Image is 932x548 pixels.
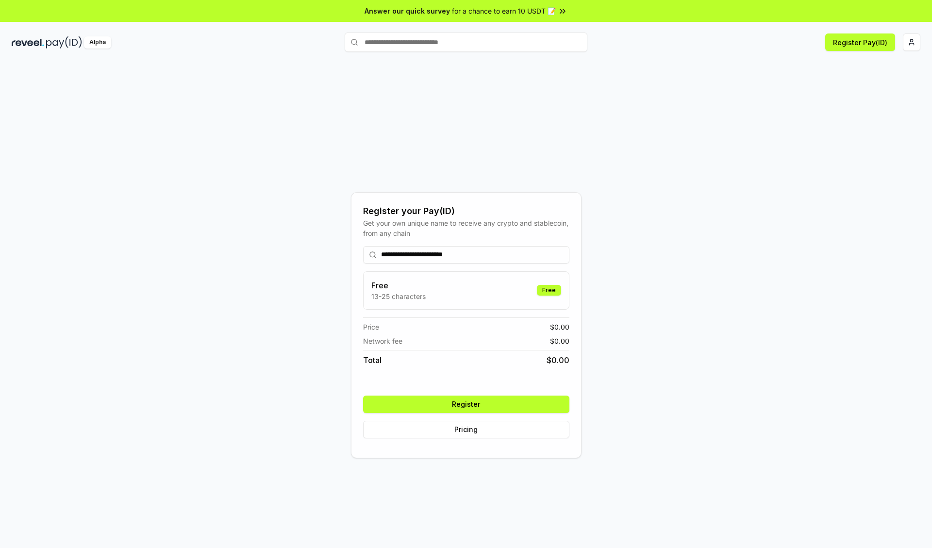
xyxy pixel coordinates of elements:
[363,396,569,413] button: Register
[550,322,569,332] span: $ 0.00
[363,218,569,238] div: Get your own unique name to receive any crypto and stablecoin, from any chain
[84,36,111,49] div: Alpha
[452,6,556,16] span: for a chance to earn 10 USDT 📝
[363,336,402,346] span: Network fee
[825,33,895,51] button: Register Pay(ID)
[363,354,382,366] span: Total
[12,36,44,49] img: reveel_dark
[365,6,450,16] span: Answer our quick survey
[363,322,379,332] span: Price
[537,285,561,296] div: Free
[550,336,569,346] span: $ 0.00
[46,36,82,49] img: pay_id
[371,291,426,301] p: 13-25 characters
[547,354,569,366] span: $ 0.00
[371,280,426,291] h3: Free
[363,421,569,438] button: Pricing
[363,204,569,218] div: Register your Pay(ID)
